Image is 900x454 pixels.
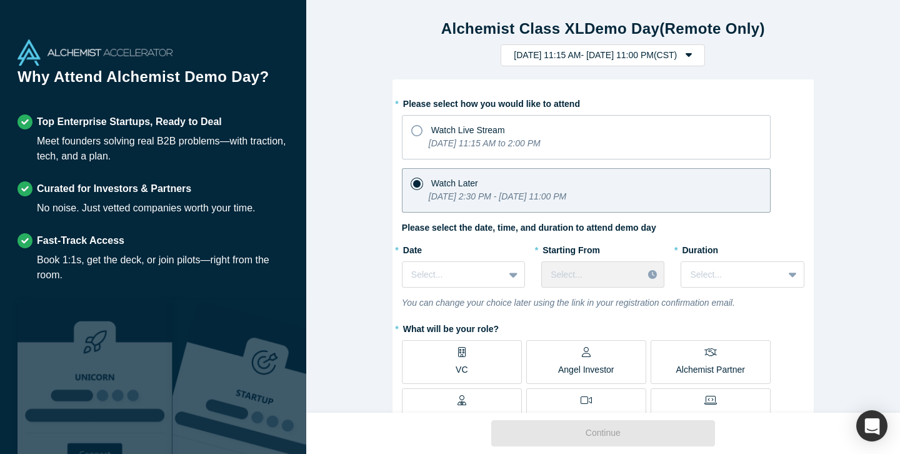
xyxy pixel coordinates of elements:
p: Founder [446,411,478,425]
label: Duration [681,240,804,257]
p: Angel Investor [558,363,614,376]
p: Alchemist Partner [676,363,744,376]
div: Book 1:1s, get the deck, or join pilots—right from the room. [37,253,289,283]
strong: Fast-Track Access [37,235,124,246]
span: Watch Later [431,178,478,188]
strong: Alchemist Class XL Demo Day (Remote Only) [441,20,765,37]
p: Press [575,411,597,425]
label: Starting From [541,240,600,257]
div: No noise. Just vetted companies worth your time. [37,201,256,216]
i: [DATE] 2:30 PM - [DATE] 11:00 PM [429,191,566,201]
button: Continue [491,420,715,446]
label: Please select the date, time, and duration to attend demo day [402,221,656,235]
span: Watch Live Stream [431,125,505,135]
strong: Top Enterprise Startups, Ready to Deal [37,116,222,127]
button: [DATE] 11:15 AM- [DATE] 11:00 PM(CST) [501,44,705,66]
label: Date [402,240,525,257]
h1: Why Attend Alchemist Demo Day? [17,66,289,97]
strong: Curated for Investors & Partners [37,183,191,194]
div: Meet founders solving real B2B problems—with traction, tech, and a plan. [37,134,289,164]
p: Customer [691,411,729,425]
i: [DATE] 11:15 AM to 2:00 PM [429,138,541,148]
i: You can change your choice later using the link in your registration confirmation email. [402,298,735,308]
img: Alchemist Accelerator Logo [17,39,172,66]
p: VC [456,363,467,376]
label: Please select how you would like to attend [402,93,804,111]
label: What will be your role? [402,318,804,336]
